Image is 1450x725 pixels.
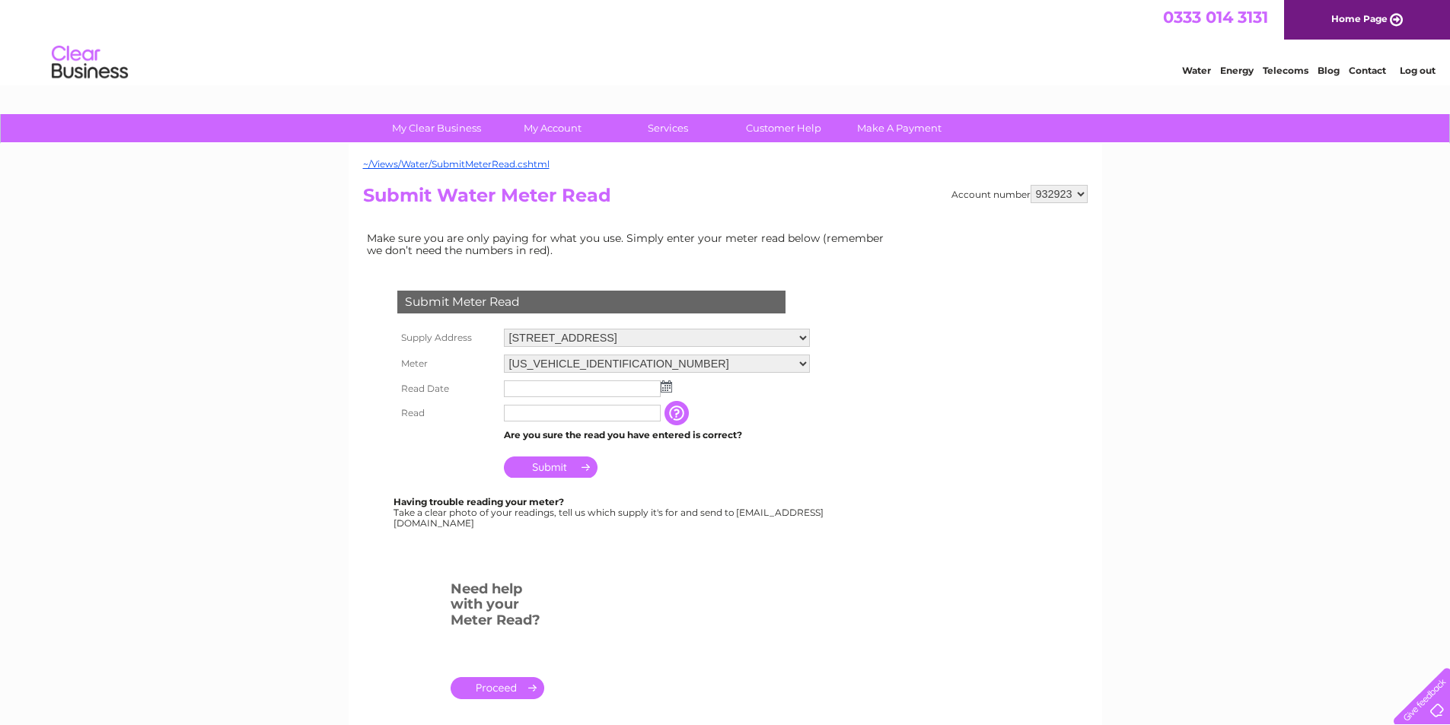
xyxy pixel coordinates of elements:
[721,114,846,142] a: Customer Help
[394,377,500,401] th: Read Date
[1263,65,1308,76] a: Telecoms
[363,185,1088,214] h2: Submit Water Meter Read
[366,8,1085,74] div: Clear Business is a trading name of Verastar Limited (registered in [GEOGRAPHIC_DATA] No. 3667643...
[500,425,814,445] td: Are you sure the read you have entered is correct?
[363,228,896,260] td: Make sure you are only paying for what you use. Simply enter your meter read below (remember we d...
[363,158,550,170] a: ~/Views/Water/SubmitMeterRead.cshtml
[661,380,672,393] img: ...
[1318,65,1340,76] a: Blog
[1400,65,1436,76] a: Log out
[951,185,1088,203] div: Account number
[489,114,615,142] a: My Account
[51,40,129,86] img: logo.png
[504,456,598,478] input: Submit
[605,114,731,142] a: Services
[451,578,544,636] h3: Need help with your Meter Read?
[837,114,962,142] a: Make A Payment
[397,291,786,313] div: Submit Meter Read
[394,497,826,528] div: Take a clear photo of your readings, tell us which supply it's for and send to [EMAIL_ADDRESS][DO...
[1349,65,1386,76] a: Contact
[394,401,500,425] th: Read
[374,114,499,142] a: My Clear Business
[1182,65,1211,76] a: Water
[451,677,544,699] a: .
[394,351,500,377] th: Meter
[394,325,500,351] th: Supply Address
[394,496,564,507] b: Having trouble reading your meter?
[664,401,692,425] input: Information
[1220,65,1254,76] a: Energy
[1163,8,1268,27] a: 0333 014 3131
